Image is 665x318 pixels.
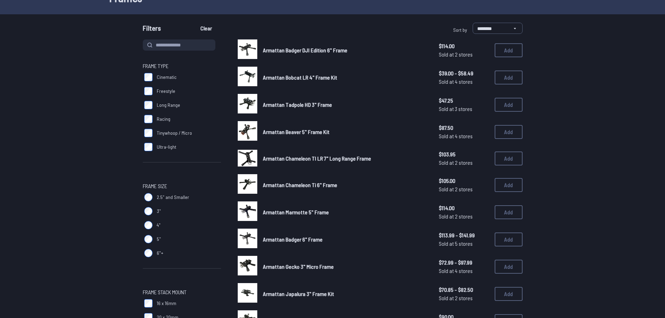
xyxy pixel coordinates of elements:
[439,77,489,86] span: Sold at 4 stores
[157,236,161,243] span: 5"
[238,256,257,275] img: image
[439,50,489,59] span: Sold at 2 stores
[144,129,153,137] input: Tinywhoop / Micro
[238,148,257,169] a: image
[157,250,163,257] span: 6"+
[439,150,489,158] span: $103.95
[263,181,428,189] a: Armattan Chameleon Ti 6" Frame
[495,287,523,301] button: Add
[238,283,257,303] img: image
[157,222,161,229] span: 4"
[238,229,257,248] img: image
[144,115,153,123] input: Racing
[473,23,523,34] select: Sort by
[144,249,153,257] input: 6"+
[263,263,334,270] span: Armattan Gecko 3" Micro Frame
[263,74,337,81] span: Armattan Bobcat LR 4" Frame Kit
[439,42,489,50] span: $114.00
[439,239,489,248] span: Sold at 5 stores
[263,290,428,298] a: Armattan Japalura 3" Frame Kit
[263,209,329,215] span: Armattan Marmotte 5" Frame
[157,130,192,136] span: Tinywhoop / Micro
[495,205,523,219] button: Add
[263,101,332,108] span: Armattan Tadpole HD 3" Frame
[495,260,523,274] button: Add
[263,154,428,163] a: Armattan Chameleon TI LR 7" Long Range Frame
[238,201,257,223] a: image
[263,101,428,109] a: Armattan Tadpole HD 3" Frame
[144,73,153,81] input: Cinematic
[238,121,257,141] img: image
[263,47,347,53] span: Armattan Badger DJI Edition 6" Frame
[495,71,523,84] button: Add
[238,39,257,59] img: image
[263,262,428,271] a: Armattan Gecko 3" Micro Frame
[439,212,489,221] span: Sold at 2 stores
[263,46,428,54] a: Armattan Badger DJI Edition 6" Frame
[238,67,257,86] img: image
[495,232,523,246] button: Add
[495,178,523,192] button: Add
[157,194,189,201] span: 2.5" and Smaller
[238,201,257,221] img: image
[439,69,489,77] span: $39.00 - $58.49
[144,207,153,215] input: 3"
[439,258,489,267] span: $72.99 - $97.99
[495,43,523,57] button: Add
[238,174,257,194] img: image
[157,88,175,95] span: Freestyle
[238,150,257,167] img: image
[439,132,489,140] span: Sold at 4 stores
[157,74,177,81] span: Cinematic
[157,143,176,150] span: Ultra-light
[263,290,334,297] span: Armattan Japalura 3" Frame Kit
[263,208,428,216] a: Armattan Marmotte 5" Frame
[495,151,523,165] button: Add
[144,235,153,243] input: 5"
[157,102,180,109] span: Long Range
[238,229,257,250] a: image
[144,193,153,201] input: 2.5" and Smaller
[439,204,489,212] span: $114.00
[439,124,489,132] span: $87.50
[143,23,161,37] span: Filters
[263,235,428,244] a: Armattan Badger 6" Frame
[238,283,257,305] a: image
[439,177,489,185] span: $105.00
[238,94,257,113] img: image
[263,128,330,135] span: Armattan Beaver 5" Frame Kit
[238,94,257,116] a: image
[143,288,186,296] span: Frame Stack Mount
[439,185,489,193] span: Sold at 2 stores
[194,23,218,34] button: Clear
[439,96,489,105] span: $47.25
[238,121,257,143] a: image
[495,125,523,139] button: Add
[238,174,257,196] a: image
[143,62,169,70] span: Frame Type
[263,236,323,243] span: Armattan Badger 6" Frame
[263,128,428,136] a: Armattan Beaver 5" Frame Kit
[439,294,489,302] span: Sold at 2 stores
[439,158,489,167] span: Sold at 2 stores
[439,267,489,275] span: Sold at 4 stores
[144,101,153,109] input: Long Range
[263,73,428,82] a: Armattan Bobcat LR 4" Frame Kit
[144,299,153,308] input: 16 x 16mm
[238,67,257,88] a: image
[144,87,153,95] input: Freestyle
[238,39,257,61] a: image
[439,231,489,239] span: $113.99 - $141.99
[495,98,523,112] button: Add
[157,208,161,215] span: 3"
[143,182,167,190] span: Frame Size
[439,286,489,294] span: $70.85 - $82.50
[439,105,489,113] span: Sold at 3 stores
[238,256,257,278] a: image
[263,155,371,162] span: Armattan Chameleon TI LR 7" Long Range Frame
[144,143,153,151] input: Ultra-light
[144,221,153,229] input: 4"
[263,182,337,188] span: Armattan Chameleon Ti 6" Frame
[453,27,467,33] span: Sort by
[157,300,176,307] span: 16 x 16mm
